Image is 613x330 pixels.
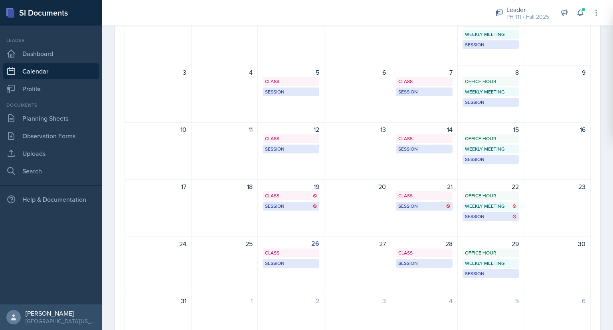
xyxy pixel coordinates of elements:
[3,81,99,97] a: Profile
[26,309,96,317] div: [PERSON_NAME]
[263,68,319,77] div: 5
[3,110,99,126] a: Planning Sheets
[196,68,253,77] div: 4
[506,5,549,14] div: Leader
[529,239,585,248] div: 30
[465,213,517,220] div: Session
[396,296,453,306] div: 4
[465,249,517,256] div: Office Hour
[3,37,99,44] div: Leader
[398,135,450,142] div: Class
[196,239,253,248] div: 25
[263,125,319,134] div: 12
[398,203,450,210] div: Session
[465,31,517,38] div: Weekly Meeting
[3,163,99,179] a: Search
[463,125,519,134] div: 15
[463,296,519,306] div: 5
[130,68,186,77] div: 3
[26,317,96,325] div: [GEOGRAPHIC_DATA][US_STATE] in [GEOGRAPHIC_DATA]
[465,270,517,277] div: Session
[398,260,450,267] div: Session
[465,145,517,153] div: Weekly Meeting
[196,125,253,134] div: 11
[398,192,450,199] div: Class
[396,182,453,191] div: 21
[529,125,585,134] div: 16
[265,249,317,256] div: Class
[265,78,317,85] div: Class
[529,68,585,77] div: 9
[3,46,99,62] a: Dashboard
[3,101,99,109] div: Documents
[398,88,450,95] div: Session
[196,296,253,306] div: 1
[265,135,317,142] div: Class
[465,260,517,267] div: Weekly Meeting
[465,88,517,95] div: Weekly Meeting
[463,68,519,77] div: 8
[463,239,519,248] div: 29
[465,192,517,199] div: Office Hour
[265,88,317,95] div: Session
[463,182,519,191] div: 22
[265,203,317,210] div: Session
[265,260,317,267] div: Session
[3,145,99,161] a: Uploads
[396,68,453,77] div: 7
[196,182,253,191] div: 18
[130,296,186,306] div: 31
[329,239,386,248] div: 27
[265,192,317,199] div: Class
[329,68,386,77] div: 6
[398,78,450,85] div: Class
[265,145,317,153] div: Session
[465,135,517,142] div: Office Hour
[329,182,386,191] div: 20
[529,296,585,306] div: 6
[465,203,517,210] div: Weekly Meeting
[396,125,453,134] div: 14
[529,182,585,191] div: 23
[329,125,386,134] div: 13
[329,296,386,306] div: 3
[398,145,450,153] div: Session
[263,182,319,191] div: 19
[506,13,549,21] div: PH 111 / Fall 2025
[465,156,517,163] div: Session
[130,125,186,134] div: 10
[3,63,99,79] a: Calendar
[263,296,319,306] div: 2
[3,191,99,207] div: Help & Documentation
[465,41,517,48] div: Session
[3,128,99,144] a: Observation Forms
[130,182,186,191] div: 17
[130,239,186,248] div: 24
[263,239,319,248] div: 26
[465,99,517,106] div: Session
[398,249,450,256] div: Class
[396,239,453,248] div: 28
[465,78,517,85] div: Office Hour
